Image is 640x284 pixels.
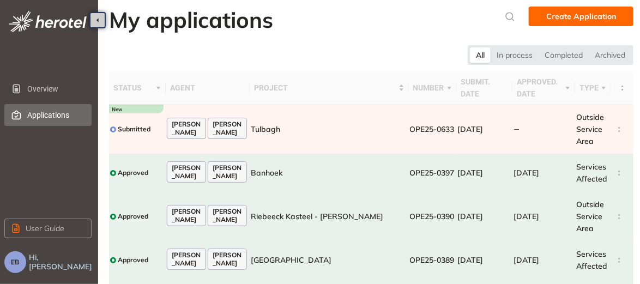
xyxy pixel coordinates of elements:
[410,255,455,265] span: OPE25-0389
[11,258,20,266] span: EB
[589,47,631,63] div: Archived
[172,120,201,136] span: [PERSON_NAME]
[539,47,589,63] div: Completed
[576,249,607,271] span: Services Affected
[166,71,250,105] th: agent
[470,47,491,63] div: All
[213,120,242,136] span: [PERSON_NAME]
[29,253,94,271] span: Hi, [PERSON_NAME]
[409,71,457,105] th: number
[213,164,242,180] span: [PERSON_NAME]
[546,10,616,22] span: Create Application
[514,212,539,221] span: [DATE]
[254,82,396,94] span: project
[514,168,539,178] span: [DATE]
[251,212,383,221] span: Riebeeck Kasteel - [PERSON_NAME]
[251,124,280,134] span: Tulbagh
[457,71,512,105] th: submit. date
[172,164,201,180] span: [PERSON_NAME]
[458,124,484,134] span: [DATE]
[458,168,484,178] span: [DATE]
[251,168,282,178] span: Banhoek
[529,7,633,26] button: Create Application
[4,251,26,273] button: EB
[27,104,83,126] span: Applications
[576,200,604,233] span: Outside Service Area
[514,255,539,265] span: [DATE]
[517,76,563,100] span: approved. date
[575,71,611,105] th: type
[413,82,444,94] span: number
[9,11,87,32] img: logo
[251,255,331,265] span: [GEOGRAPHIC_DATA]
[109,71,166,105] th: status
[213,251,242,267] span: [PERSON_NAME]
[410,168,455,178] span: OPE25-0397
[512,71,575,105] th: approved. date
[514,125,520,134] span: —
[109,7,273,33] h2: My applications
[410,212,455,221] span: OPE25-0390
[118,256,148,264] span: Approved
[576,112,604,146] span: Outside Service Area
[172,251,201,267] span: [PERSON_NAME]
[4,219,92,238] button: User Guide
[26,222,64,234] span: User Guide
[458,212,484,221] span: [DATE]
[579,82,599,94] span: type
[27,78,83,100] span: Overview
[250,71,409,105] th: project
[118,213,148,220] span: Approved
[491,47,539,63] div: In process
[118,169,148,177] span: Approved
[576,162,607,184] span: Services Affected
[410,124,455,134] span: OPE25-0633
[172,208,201,223] span: [PERSON_NAME]
[213,208,242,223] span: [PERSON_NAME]
[118,125,150,133] span: Submitted
[458,255,484,265] span: [DATE]
[113,82,153,94] span: status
